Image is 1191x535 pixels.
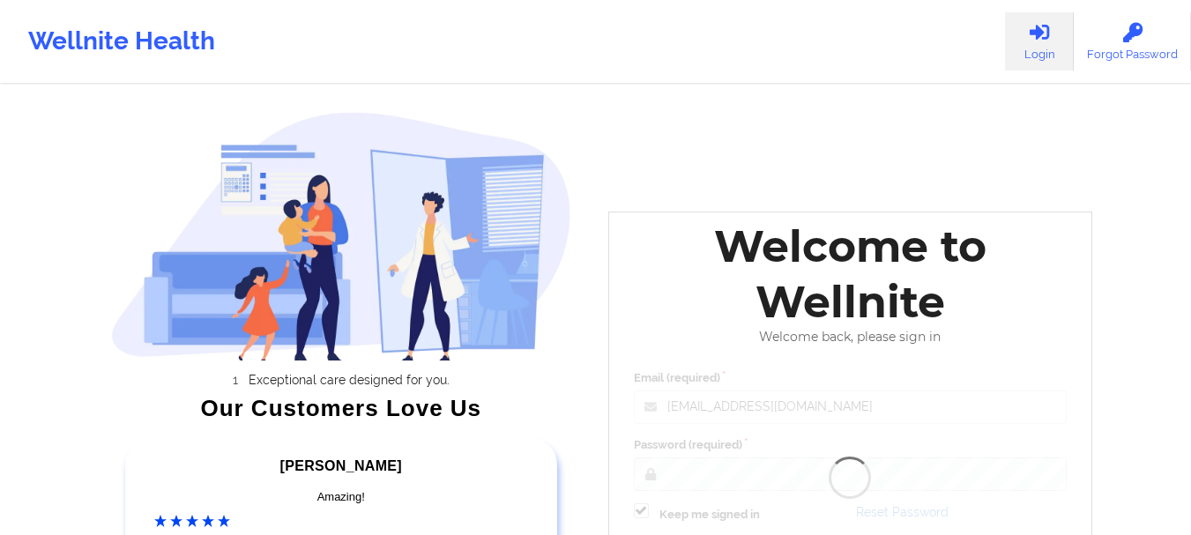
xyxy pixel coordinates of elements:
[1074,12,1191,71] a: Forgot Password
[127,373,571,387] li: Exceptional care designed for you.
[154,488,528,506] div: Amazing!
[280,458,402,473] span: [PERSON_NAME]
[1005,12,1074,71] a: Login
[111,399,571,417] div: Our Customers Love Us
[622,219,1080,330] div: Welcome to Wellnite
[622,330,1080,345] div: Welcome back, please sign in
[111,111,571,360] img: wellnite-auth-hero_200.c722682e.png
